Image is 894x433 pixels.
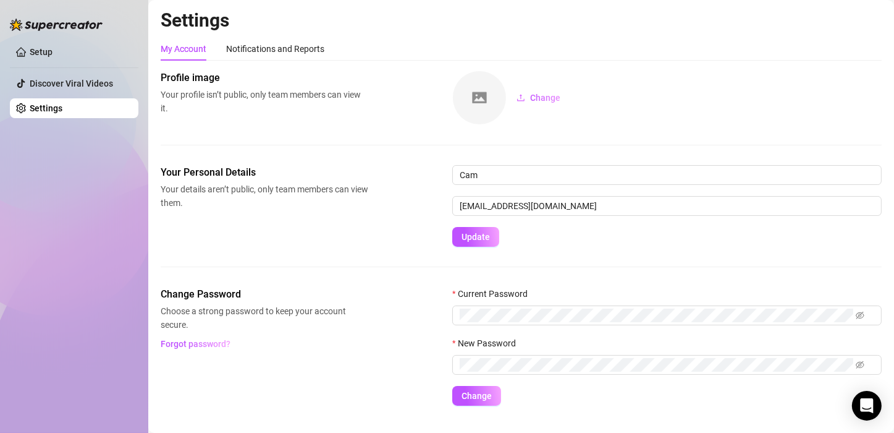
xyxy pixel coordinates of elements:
[462,391,492,401] span: Change
[161,165,368,180] span: Your Personal Details
[530,93,560,103] span: Change
[161,334,231,354] button: Forgot password?
[10,19,103,31] img: logo-BBDzfeDw.svg
[852,391,882,421] div: Open Intercom Messenger
[226,42,324,56] div: Notifications and Reports
[30,103,62,113] a: Settings
[161,182,368,210] span: Your details aren’t public, only team members can view them.
[460,358,853,372] input: New Password
[161,88,368,115] span: Your profile isn’t public, only team members can view it.
[517,93,525,102] span: upload
[856,311,864,320] span: eye-invisible
[161,42,206,56] div: My Account
[452,287,536,301] label: Current Password
[462,232,490,242] span: Update
[856,361,864,369] span: eye-invisible
[452,165,882,185] input: Enter name
[460,309,853,322] input: Current Password
[161,304,368,332] span: Choose a strong password to keep your account secure.
[452,227,499,247] button: Update
[30,79,113,88] a: Discover Viral Videos
[30,47,53,57] a: Setup
[452,386,501,406] button: Change
[452,196,882,216] input: Enter new email
[453,71,506,124] img: square-placeholder.png
[507,88,570,108] button: Change
[161,339,231,349] span: Forgot password?
[161,9,882,32] h2: Settings
[161,287,368,302] span: Change Password
[161,71,368,85] span: Profile image
[452,337,524,350] label: New Password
